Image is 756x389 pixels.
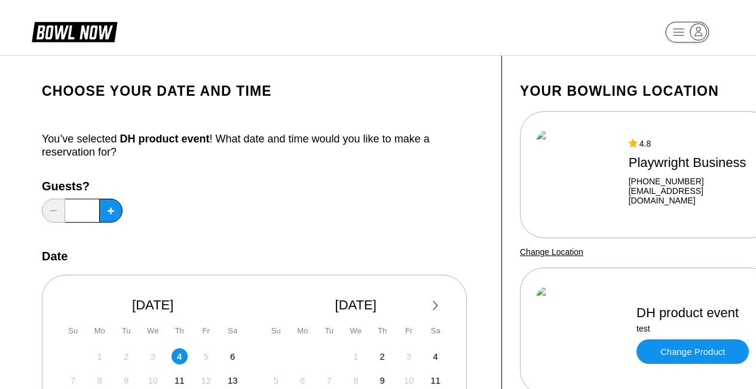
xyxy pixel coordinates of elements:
[536,286,626,376] img: DH product event
[172,348,188,364] div: Choose Thursday, September 4th, 2025
[60,297,246,313] div: [DATE]
[145,323,161,339] div: We
[65,323,81,339] div: Su
[426,296,445,315] button: Next Month
[42,180,123,193] label: Guests?
[42,83,483,99] h1: Choose your Date and time
[198,348,214,364] div: Not available Friday, September 5th, 2025
[225,348,241,364] div: Choose Saturday, September 6th, 2025
[91,348,108,364] div: Not available Monday, September 1st, 2025
[91,372,108,388] div: Not available Monday, September 8th, 2025
[427,323,443,339] div: Sa
[118,372,134,388] div: Not available Tuesday, September 9th, 2025
[427,348,443,364] div: Choose Saturday, October 4th, 2025
[536,130,618,220] img: Playwright Business
[427,372,443,388] div: Choose Saturday, October 11th, 2025
[348,323,364,339] div: We
[225,372,241,388] div: Choose Saturday, September 13th, 2025
[118,323,134,339] div: Tu
[636,324,749,333] div: test
[268,372,284,388] div: Not available Sunday, October 5th, 2025
[374,323,390,339] div: Th
[374,348,390,364] div: Choose Thursday, October 2nd, 2025
[198,372,214,388] div: Not available Friday, September 12th, 2025
[295,372,311,388] div: Not available Monday, October 6th, 2025
[42,132,483,159] div: You’ve selected ! What date and time would you like to make a reservation for?
[348,372,364,388] div: Not available Wednesday, October 8th, 2025
[520,247,583,257] a: Change Location
[374,372,390,388] div: Choose Thursday, October 9th, 2025
[321,372,337,388] div: Not available Tuesday, October 7th, 2025
[65,372,81,388] div: Not available Sunday, September 7th, 2025
[401,372,417,388] div: Not available Friday, October 10th, 2025
[401,348,417,364] div: Not available Friday, October 3rd, 2025
[348,348,364,364] div: Not available Wednesday, October 1st, 2025
[91,323,108,339] div: Mo
[118,348,134,364] div: Not available Tuesday, September 2nd, 2025
[268,323,284,339] div: Su
[295,323,311,339] div: Mo
[198,323,214,339] div: Fr
[401,323,417,339] div: Fr
[264,297,449,313] div: [DATE]
[225,323,241,339] div: Sa
[636,305,749,321] div: DH product event
[145,372,161,388] div: Not available Wednesday, September 10th, 2025
[172,372,188,388] div: Choose Thursday, September 11th, 2025
[42,250,68,263] label: Date
[172,323,188,339] div: Th
[321,323,337,339] div: Tu
[120,133,209,145] span: DH product event
[145,348,161,364] div: Not available Wednesday, September 3rd, 2025
[636,339,749,364] a: Change Product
